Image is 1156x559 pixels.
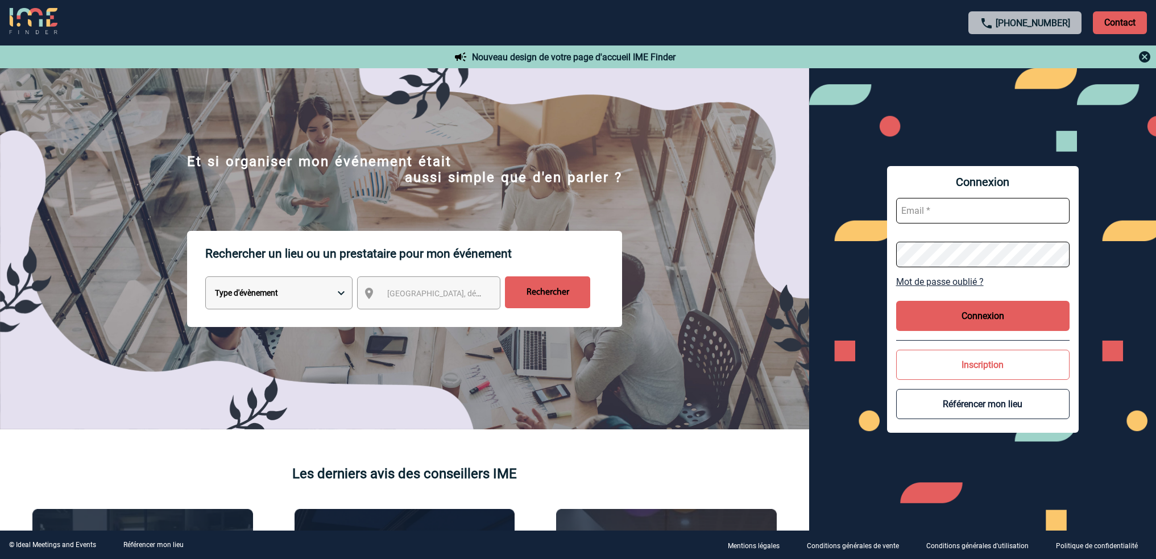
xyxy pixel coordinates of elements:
input: Email * [896,198,1070,223]
a: Conditions générales de vente [798,540,917,550]
p: Conditions générales d'utilisation [926,542,1029,550]
button: Connexion [896,301,1070,331]
button: Inscription [896,350,1070,380]
a: Mot de passe oublié ? [896,276,1070,287]
p: Conditions générales de vente [807,542,899,550]
p: Contact [1093,11,1147,34]
span: Connexion [896,175,1070,189]
p: Rechercher un lieu ou un prestataire pour mon événement [205,231,622,276]
a: Conditions générales d'utilisation [917,540,1047,550]
a: Mentions légales [719,540,798,550]
a: Politique de confidentialité [1047,540,1156,550]
input: Rechercher [505,276,590,308]
p: Mentions légales [728,542,780,550]
img: call-24-px.png [980,16,993,30]
a: [PHONE_NUMBER] [996,18,1070,28]
p: Politique de confidentialité [1056,542,1138,550]
a: Référencer mon lieu [123,541,184,549]
div: © Ideal Meetings and Events [9,541,96,549]
span: [GEOGRAPHIC_DATA], département, région... [387,289,545,298]
button: Référencer mon lieu [896,389,1070,419]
